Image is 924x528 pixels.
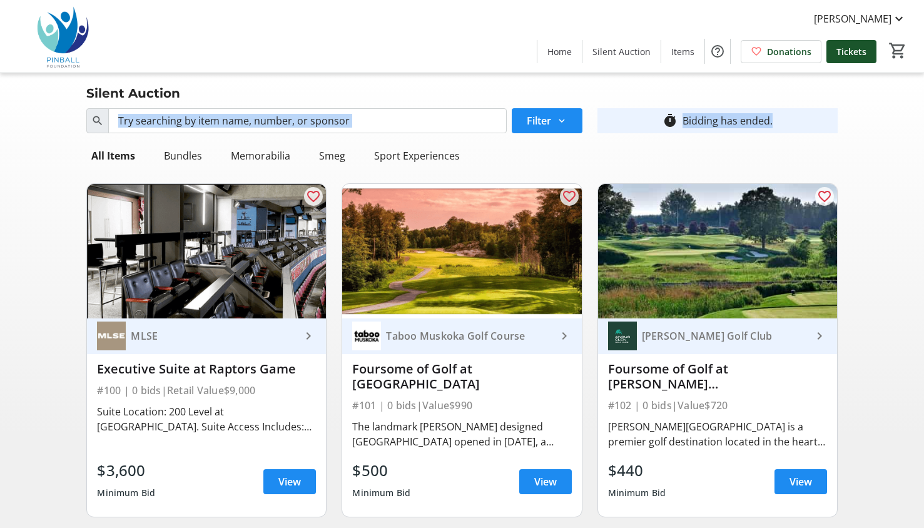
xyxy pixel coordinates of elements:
div: Minimum Bid [97,482,155,504]
div: [PERSON_NAME][GEOGRAPHIC_DATA] is a premier golf destination located in the heart of [GEOGRAPHIC_... [608,419,827,449]
span: Home [547,45,572,58]
div: Memorabilia [226,143,295,168]
div: Sport Experiences [369,143,465,168]
a: MLSEMLSE [87,318,326,354]
div: [PERSON_NAME] Golf Club [637,330,812,342]
mat-icon: favorite_outline [306,189,321,204]
mat-icon: timer_outline [663,113,678,128]
div: Taboo Muskoka Golf Course [381,330,556,342]
a: Donations [741,40,821,63]
img: Pinball Foundation 's Logo [8,5,119,68]
img: Foursome of Golf at Angus Glen Golf Club [598,184,837,318]
div: #100 | 0 bids | Retail Value $9,000 [97,382,316,399]
div: Executive Suite at Raptors Game [97,362,316,377]
img: Foursome of Golf at Taboo Muskoka Resort & Golf [342,184,581,318]
span: View [789,474,812,489]
div: All Items [86,143,140,168]
span: [PERSON_NAME] [814,11,891,26]
div: Bundles [159,143,207,168]
button: Help [705,39,730,64]
a: View [263,469,316,494]
span: Silent Auction [592,45,651,58]
div: Minimum Bid [608,482,666,504]
img: Angus Glen Golf Club [608,322,637,350]
a: View [519,469,572,494]
mat-icon: keyboard_arrow_right [557,328,572,343]
span: View [534,474,557,489]
div: MLSE [126,330,301,342]
a: Taboo Muskoka Golf CourseTaboo Muskoka Golf Course [342,318,581,354]
a: Items [661,40,704,63]
div: $440 [608,459,666,482]
div: #102 | 0 bids | Value $720 [608,397,827,414]
div: Foursome of Golf at [PERSON_NAME][GEOGRAPHIC_DATA] [608,362,827,392]
button: Filter [512,108,582,133]
a: Tickets [826,40,876,63]
mat-icon: keyboard_arrow_right [812,328,827,343]
div: $3,600 [97,459,155,482]
input: Try searching by item name, number, or sponsor [108,108,506,133]
a: Silent Auction [582,40,661,63]
span: Donations [767,45,811,58]
div: #101 | 0 bids | Value $990 [352,397,571,414]
mat-icon: favorite_outline [562,189,577,204]
img: MLSE [97,322,126,350]
span: Items [671,45,694,58]
mat-icon: keyboard_arrow_right [301,328,316,343]
div: Foursome of Golf at [GEOGRAPHIC_DATA] [352,362,571,392]
img: Executive Suite at Raptors Game [87,184,326,318]
a: Home [537,40,582,63]
a: View [774,469,827,494]
span: View [278,474,301,489]
div: Silent Auction [79,83,188,103]
a: Angus Glen Golf Club[PERSON_NAME] Golf Club [598,318,837,354]
div: Suite Location: 200 Level at [GEOGRAPHIC_DATA]. Suite Access Includes: 12 suite tickets, access t... [97,404,316,434]
span: Filter [527,113,551,128]
div: Bidding has ended. [683,113,773,128]
div: The landmark [PERSON_NAME] designed [GEOGRAPHIC_DATA] opened in [DATE], a major milestone in [GEO... [352,419,571,449]
img: Taboo Muskoka Golf Course [352,322,381,350]
div: Smeg [314,143,350,168]
div: Minimum Bid [352,482,410,504]
span: Tickets [836,45,866,58]
mat-icon: favorite_outline [817,189,832,204]
button: [PERSON_NAME] [804,9,916,29]
button: Cart [886,39,909,62]
div: $500 [352,459,410,482]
